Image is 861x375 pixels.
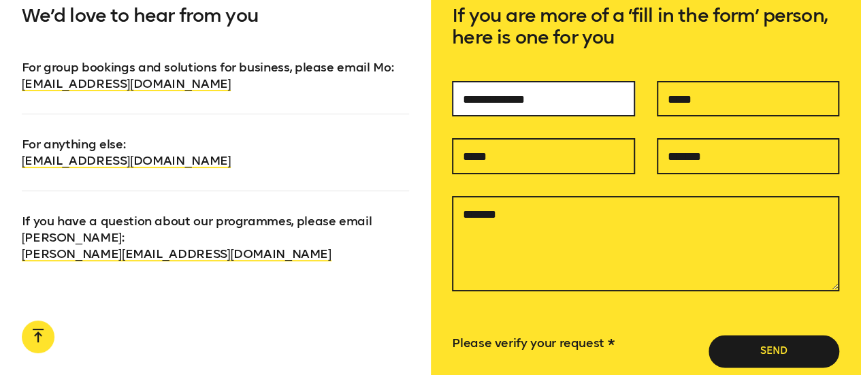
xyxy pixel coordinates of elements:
[22,5,409,59] h5: We’d love to hear from you
[22,153,231,168] a: [EMAIL_ADDRESS][DOMAIN_NAME]
[452,336,614,350] label: Please verify your request *
[709,335,839,368] button: Send
[22,191,409,262] p: If you have a question about our programmes, please email [PERSON_NAME] :
[22,114,409,169] p: For anything else :
[730,344,817,358] span: Send
[22,59,409,92] p: For group bookings and solutions for business, please email Mo :
[452,5,839,81] h5: If you are more of a ‘fill in the form’ person, here is one for you
[22,76,231,91] a: [EMAIL_ADDRESS][DOMAIN_NAME]
[22,246,331,261] a: [PERSON_NAME][EMAIL_ADDRESS][DOMAIN_NAME]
